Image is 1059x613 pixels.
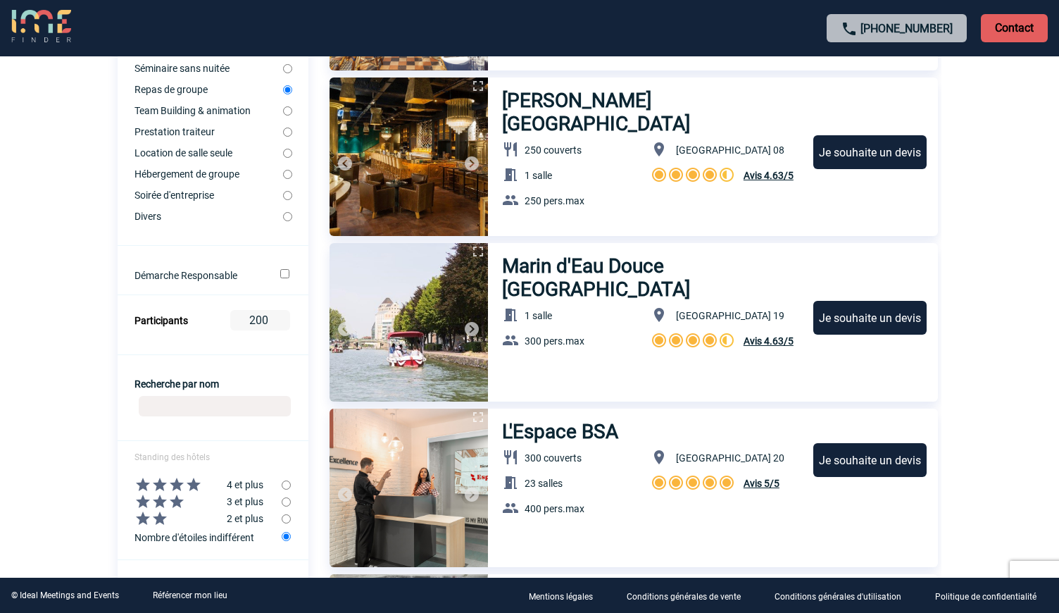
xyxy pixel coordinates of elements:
[502,332,519,349] img: baseline_group_white_24dp-b.png
[744,170,794,181] span: Avis 4.63/5
[280,269,289,278] input: Démarche Responsable
[134,452,210,462] span: Standing des hôtels
[330,409,488,567] img: 1.jpg
[651,141,668,158] img: baseline_location_on_white_24dp-b.png
[330,243,488,402] img: 1.jpg
[153,590,227,600] a: Référencer mon lieu
[935,592,1036,602] p: Politique de confidentialité
[134,105,283,116] label: Team Building & animation
[775,592,901,602] p: Conditions générales d'utilisation
[763,589,924,602] a: Conditions générales d'utilisation
[676,310,784,321] span: [GEOGRAPHIC_DATA] 19
[502,306,519,323] img: baseline_meeting_room_white_24dp-b.png
[134,168,283,180] label: Hébergement de groupe
[525,170,552,181] span: 1 salle
[627,592,741,602] p: Conditions générales de vente
[525,335,584,347] span: 300 pers.max
[813,443,927,477] div: Je souhaite un devis
[134,378,219,390] label: Recherche par nom
[651,449,668,466] img: baseline_location_on_white_24dp-b.png
[744,335,794,347] span: Avis 4.63/5
[330,78,488,236] img: 1.jpg
[841,20,858,37] img: call-24-px.png
[502,254,800,301] h3: Marin d'Eau Douce [GEOGRAPHIC_DATA]
[525,144,582,156] span: 250 couverts
[134,84,283,95] label: Repas de groupe
[134,527,282,546] label: Nombre d'étoiles indifférent
[676,144,784,156] span: [GEOGRAPHIC_DATA] 08
[502,420,625,443] h3: L'Espace BSA
[981,14,1048,42] p: Contact
[615,589,763,602] a: Conditions générales de vente
[502,474,519,491] img: baseline_meeting_room_white_24dp-b.png
[525,478,563,489] span: 23 salles
[813,135,927,169] div: Je souhaite un devis
[529,592,593,602] p: Mentions légales
[502,166,519,183] img: baseline_meeting_room_white_24dp-b.png
[813,301,927,335] div: Je souhaite un devis
[860,22,953,35] a: [PHONE_NUMBER]
[518,589,615,602] a: Mentions légales
[134,126,283,137] label: Prestation traiteur
[651,306,668,323] img: baseline_location_on_white_24dp-b.png
[502,500,519,516] img: baseline_group_white_24dp-b.png
[134,63,283,74] label: Séminaire sans nuitée
[502,449,519,466] img: baseline_restaurant_white_24dp-b.png
[502,192,519,209] img: baseline_group_white_24dp-b.png
[134,315,188,326] label: Participants
[134,190,283,201] label: Soirée d'entreprise
[525,195,584,206] span: 250 pers.max
[525,310,552,321] span: 1 salle
[502,89,800,135] h3: [PERSON_NAME][GEOGRAPHIC_DATA]
[134,270,261,281] label: Démarche Responsable
[118,510,282,527] label: 2 et plus
[502,141,519,158] img: baseline_restaurant_white_24dp-b.png
[525,452,582,464] span: 300 couverts
[118,476,282,493] label: 4 et plus
[525,503,584,514] span: 400 pers.max
[11,590,119,600] div: © Ideal Meetings and Events
[118,493,282,510] label: 3 et plus
[744,478,779,489] span: Avis 5/5
[676,452,784,464] span: [GEOGRAPHIC_DATA] 20
[134,211,283,222] label: Divers
[134,147,283,159] label: Location de salle seule
[924,589,1059,602] a: Politique de confidentialité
